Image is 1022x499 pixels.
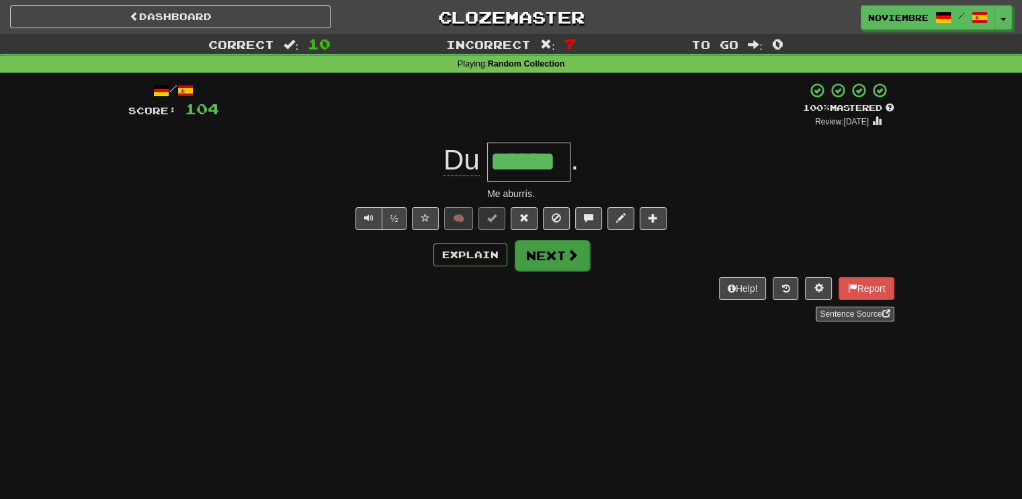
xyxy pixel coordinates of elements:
div: Text-to-speech controls [353,207,407,230]
div: / [128,82,219,99]
button: Report [839,277,894,300]
span: 104 [185,100,219,117]
span: 10 [308,36,331,52]
span: 100 % [803,102,830,113]
span: Du [443,144,480,176]
span: : [748,39,763,50]
button: Ignore sentence (alt+i) [543,207,570,230]
strong: Random Collection [488,59,565,69]
div: Mastered [803,102,894,114]
a: Sentence Source [816,307,894,321]
button: Reset to 0% Mastered (alt+r) [511,207,538,230]
button: Round history (alt+y) [773,277,798,300]
span: . [570,144,579,176]
span: 16 [499,85,546,119]
span: 0 [772,36,783,52]
span: / [958,11,965,20]
span: + [476,82,499,122]
a: Clozemaster [351,5,671,29]
button: Play sentence audio (ctl+space) [355,207,382,230]
button: Explain [433,243,507,266]
button: Next [515,240,590,271]
span: Noviembre [868,11,929,24]
span: 7 [564,36,576,52]
div: Me aburrís. [128,187,894,200]
span: Incorrect [446,38,531,51]
button: Edit sentence (alt+d) [607,207,634,230]
span: Score: [128,105,177,116]
button: Set this sentence to 100% Mastered (alt+m) [478,207,505,230]
span: : [284,39,298,50]
button: Discuss sentence (alt+u) [575,207,602,230]
a: Dashboard [10,5,331,28]
small: Review: [DATE] [815,117,869,126]
button: 🧠 [444,207,473,230]
button: Favorite sentence (alt+f) [412,207,439,230]
span: To go [691,38,738,51]
button: Help! [719,277,767,300]
span: Correct [208,38,274,51]
span: : [540,39,555,50]
a: Noviembre / [861,5,995,30]
button: ½ [382,207,407,230]
button: Add to collection (alt+a) [640,207,667,230]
